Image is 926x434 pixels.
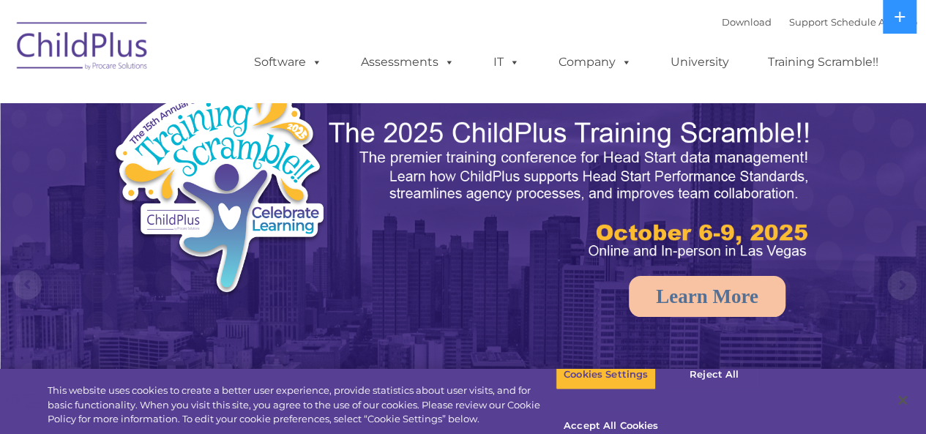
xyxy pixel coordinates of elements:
[656,48,744,77] a: University
[722,16,772,28] a: Download
[886,384,919,416] button: Close
[10,12,156,85] img: ChildPlus by Procare Solutions
[629,276,785,317] a: Learn More
[753,48,893,77] a: Training Scramble!!
[544,48,646,77] a: Company
[789,16,828,28] a: Support
[479,48,534,77] a: IT
[346,48,469,77] a: Assessments
[239,48,337,77] a: Software
[204,157,266,168] span: Phone number
[48,384,556,427] div: This website uses cookies to create a better user experience, provide statistics about user visit...
[204,97,248,108] span: Last name
[668,359,760,390] button: Reject All
[722,16,917,28] font: |
[831,16,917,28] a: Schedule A Demo
[556,359,656,390] button: Cookies Settings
